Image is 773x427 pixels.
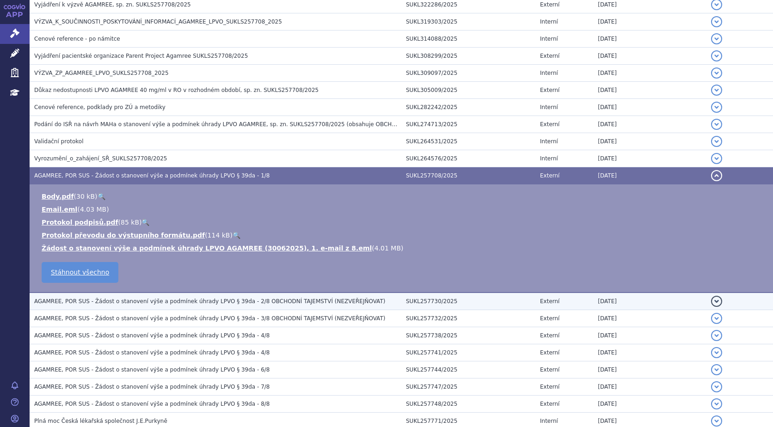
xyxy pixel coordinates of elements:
span: Externí [540,349,559,356]
button: detail [711,67,722,79]
span: Důkaz nedostupnosti LPVO AGAMREE 40 mg/ml v RO v rozhodném období, sp. zn. SUKLS257708/2025 [34,87,319,93]
td: [DATE] [593,13,706,30]
span: 85 kB [121,219,139,226]
td: SUKL257730/2025 [401,293,535,310]
span: Externí [540,332,559,339]
td: [DATE] [593,82,706,99]
td: SUKL257741/2025 [401,344,535,361]
td: [DATE] [593,65,706,82]
td: [DATE] [593,327,706,344]
td: [DATE] [593,30,706,48]
li: ( ) [42,244,764,253]
button: detail [711,136,722,147]
span: AGAMREE, POR SUS - Žádost o stanovení výše a podmínek úhrady LPVO § 39da - 4/8 [34,349,270,356]
td: SUKL274713/2025 [401,116,535,133]
span: VÝZVA_K_SOUČINNOSTI_POSKYTOVÁNÍ_INFORMACÍ_AGAMREE_LPVO_SUKLS257708_2025 [34,18,282,25]
span: Interní [540,18,558,25]
li: ( ) [42,231,764,240]
button: detail [711,330,722,341]
td: [DATE] [593,167,706,184]
button: detail [711,347,722,358]
span: AGAMREE, POR SUS - Žádost o stanovení výše a podmínek úhrady LPVO § 39da - 7/8 [34,384,270,390]
button: detail [711,170,722,181]
span: VÝZVA_ZP_AGAMREE_LPVO_SUKLS257708_2025 [34,70,169,76]
button: detail [711,85,722,96]
span: 4.03 MB [80,206,106,213]
td: SUKL257738/2025 [401,327,535,344]
li: ( ) [42,205,764,214]
td: SUKL257747/2025 [401,378,535,396]
button: detail [711,313,722,324]
span: 114 kB [208,232,230,239]
td: SUKL257748/2025 [401,396,535,413]
span: Externí [540,366,559,373]
li: ( ) [42,192,764,201]
a: Email.eml [42,206,77,213]
td: SUKL309097/2025 [401,65,535,82]
td: [DATE] [593,116,706,133]
td: [DATE] [593,99,706,116]
td: SUKL314088/2025 [401,30,535,48]
span: Cenové reference - po námitce [34,36,120,42]
li: ( ) [42,218,764,227]
a: 🔍 [233,232,240,239]
span: Interní [540,138,558,145]
td: SUKL264531/2025 [401,133,535,150]
span: Podání do ISŘ na návrh MAHa o stanovení výše a podmínek úhrady LPVO AGAMREE, sp. zn. SUKLS257708/... [34,121,520,128]
span: 4.01 MB [374,244,401,252]
td: SUKL319303/2025 [401,13,535,30]
span: Externí [540,53,559,59]
td: [DATE] [593,48,706,65]
span: AGAMREE, POR SUS - Žádost o stanovení výše a podmínek úhrady LPVO § 39da - 1/8 [34,172,270,179]
span: Plná moc Česká lékařská společnost J.E.Purkyně [34,418,167,424]
button: detail [711,398,722,409]
button: detail [711,364,722,375]
button: detail [711,119,722,130]
td: [DATE] [593,378,706,396]
button: detail [711,102,722,113]
td: SUKL305009/2025 [401,82,535,99]
td: [DATE] [593,361,706,378]
td: SUKL308299/2025 [401,48,535,65]
td: [DATE] [593,133,706,150]
button: detail [711,16,722,27]
td: SUKL264576/2025 [401,150,535,167]
span: Externí [540,121,559,128]
span: Interní [540,104,558,110]
td: SUKL257708/2025 [401,167,535,184]
span: Interní [540,418,558,424]
span: 30 kB [76,193,95,200]
a: 🔍 [141,219,149,226]
td: [DATE] [593,150,706,167]
button: detail [711,415,722,427]
td: SUKL257732/2025 [401,310,535,327]
a: Body.pdf [42,193,74,200]
span: Vyrozumění_o_zahájení_SŘ_SUKLS257708/2025 [34,155,167,162]
span: Cenové reference, podklady pro ZÚ a metodiky [34,104,166,110]
a: Stáhnout všechno [42,262,118,283]
span: Externí [540,172,559,179]
button: detail [711,381,722,392]
span: AGAMREE, POR SUS - Žádost o stanovení výše a podmínek úhrady LPVO § 39da - 2/8 OBCHODNÍ TAJEMSTVÍ... [34,298,385,305]
td: [DATE] [593,293,706,310]
button: detail [711,296,722,307]
a: 🔍 [98,193,105,200]
span: Externí [540,1,559,8]
span: Validační protokol [34,138,84,145]
span: AGAMREE, POR SUS - Žádost o stanovení výše a podmínek úhrady LPVO § 39da - 4/8 [34,332,270,339]
span: Externí [540,298,559,305]
button: detail [711,50,722,61]
span: Externí [540,401,559,407]
span: Interní [540,155,558,162]
td: [DATE] [593,344,706,361]
span: Externí [540,384,559,390]
button: detail [711,153,722,164]
td: SUKL282242/2025 [401,99,535,116]
td: [DATE] [593,396,706,413]
span: Externí [540,87,559,93]
span: AGAMREE, POR SUS - Žádost o stanovení výše a podmínek úhrady LPVO § 39da - 6/8 [34,366,270,373]
span: Vyjádření pacientské organizace Parent Project Agamree SUKLS257708/2025 [34,53,248,59]
td: [DATE] [593,310,706,327]
a: Protokol převodu do výstupního formátu.pdf [42,232,205,239]
button: detail [711,33,722,44]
